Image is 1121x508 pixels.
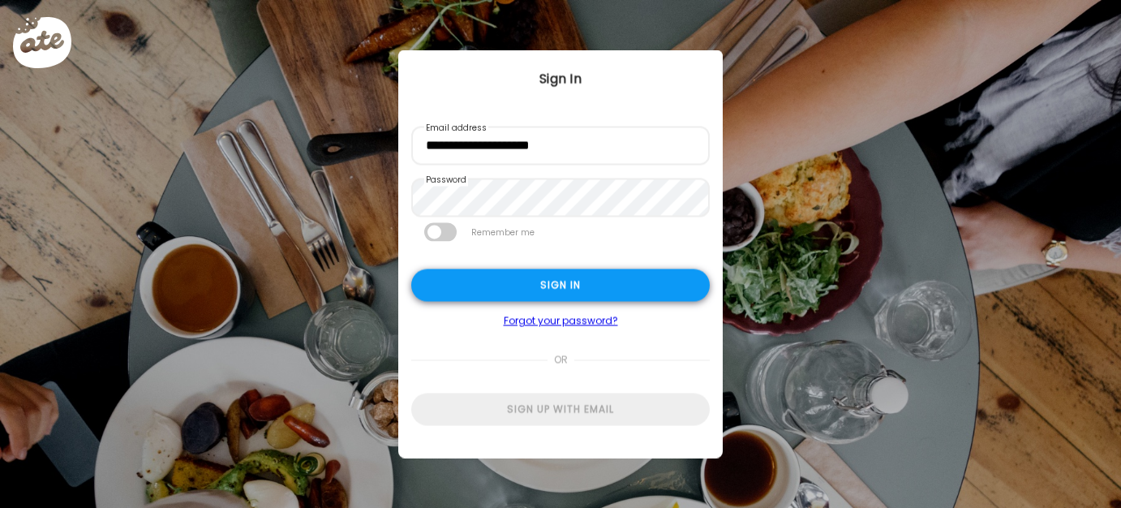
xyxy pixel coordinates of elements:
span: or [548,344,574,377]
div: Sign up with email [411,394,710,426]
label: Password [424,174,468,187]
label: Remember me [470,223,536,242]
a: Forgot your password? [411,315,710,328]
div: Sign in [411,269,710,302]
label: Email address [424,122,488,135]
div: Sign In [398,70,723,89]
